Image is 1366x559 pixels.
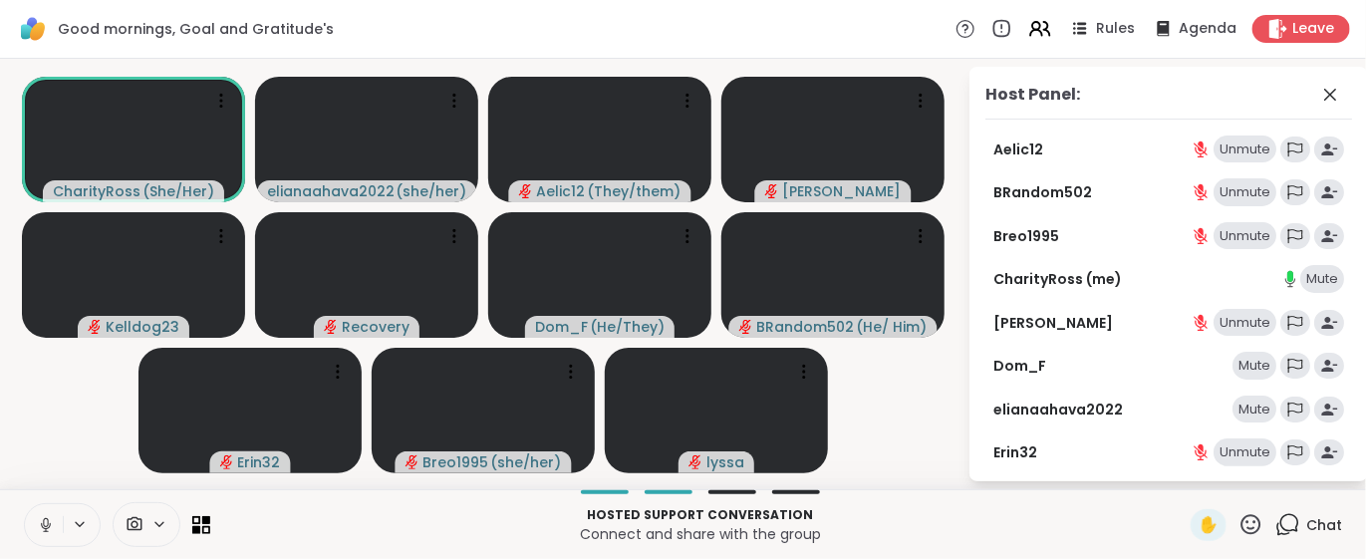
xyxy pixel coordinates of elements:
[267,181,394,201] span: elianaahava2022
[1292,19,1334,39] span: Leave
[1096,19,1135,39] span: Rules
[1214,438,1276,466] div: Unmute
[222,506,1179,524] p: Hosted support conversation
[324,320,338,334] span: audio-muted
[58,19,334,39] span: Good mornings, Goal and Gratitude's
[238,452,281,472] span: Erin32
[1214,222,1276,250] div: Unmute
[1179,19,1236,39] span: Agenda
[993,226,1059,246] a: Breo1995
[985,83,1080,107] div: Host Panel:
[993,182,1092,202] a: BRandom502
[1232,352,1276,380] div: Mute
[993,313,1113,333] a: [PERSON_NAME]
[1199,513,1219,537] span: ✋
[588,181,682,201] span: ( They/them )
[1214,136,1276,163] div: Unmute
[993,356,1046,376] a: Dom_F
[106,317,179,337] span: Kelldog23
[857,317,928,337] span: ( He/ Him )
[53,181,140,201] span: CharityRoss
[535,317,588,337] span: Dom_F
[142,181,214,201] span: ( She/Her )
[342,317,410,337] span: Recovery
[688,455,702,469] span: audio-muted
[1232,396,1276,423] div: Mute
[491,452,562,472] span: ( she/her )
[88,320,102,334] span: audio-muted
[537,181,586,201] span: Aelic12
[783,181,902,201] span: [PERSON_NAME]
[1214,178,1276,206] div: Unmute
[1306,515,1342,535] span: Chat
[1300,265,1344,293] div: Mute
[396,181,465,201] span: ( she/her )
[757,317,855,337] span: BRandom502
[1214,309,1276,337] div: Unmute
[739,320,753,334] span: audio-muted
[765,184,779,198] span: audio-muted
[993,140,1043,159] a: Aelic12
[220,455,234,469] span: audio-muted
[993,400,1123,419] a: elianaahava2022
[993,269,1122,289] a: CharityRoss (me)
[406,455,419,469] span: audio-muted
[519,184,533,198] span: audio-muted
[590,317,665,337] span: ( He/They )
[706,452,744,472] span: lyssa
[423,452,489,472] span: Breo1995
[16,12,50,46] img: ShareWell Logomark
[222,524,1179,544] p: Connect and share with the group
[993,442,1037,462] a: Erin32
